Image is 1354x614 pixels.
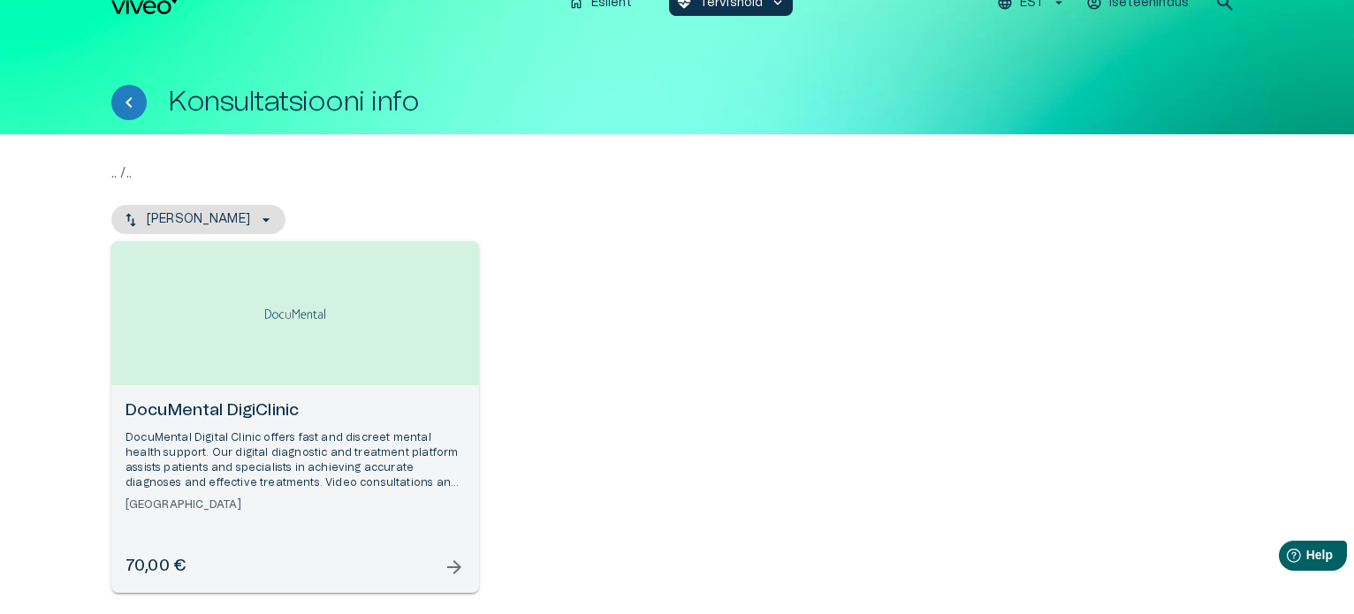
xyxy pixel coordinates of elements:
[111,241,479,593] a: Open selected supplier available booking dates
[444,557,465,578] span: arrow_forward
[126,430,465,491] p: DocuMental Digital Clinic offers fast and discreet mental health support. Our digital diagnostic ...
[260,285,331,342] img: DocuMental DigiClinic logo
[1216,534,1354,583] iframe: Help widget launcher
[168,87,419,117] h1: Konsultatsiooni info
[111,163,1243,184] p: .. / ..
[111,85,147,120] button: Tagasi
[126,497,465,512] h6: [GEOGRAPHIC_DATA]
[111,205,285,234] button: [PERSON_NAME]
[126,555,186,579] h6: 70,00 €
[126,399,465,423] h6: DocuMental DigiClinic
[147,210,250,229] p: [PERSON_NAME]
